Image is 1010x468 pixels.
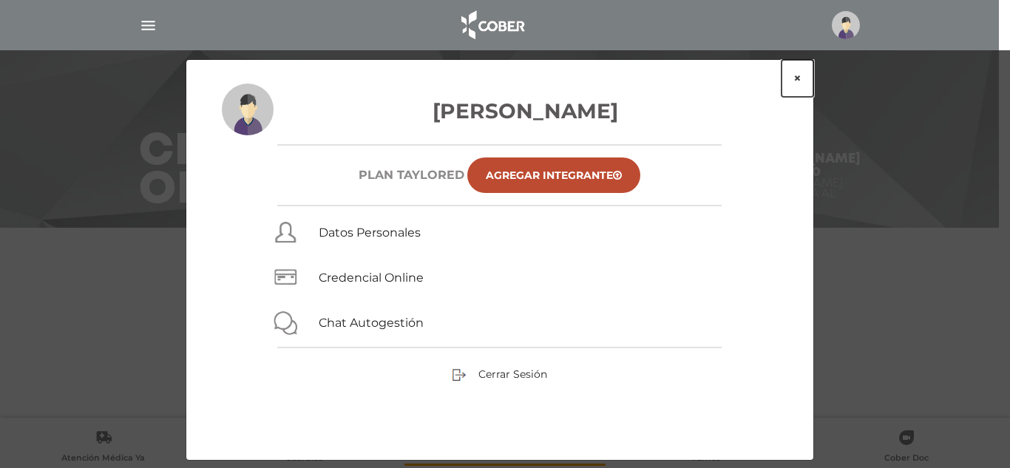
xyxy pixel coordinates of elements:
img: Cober_menu-lines-white.svg [139,16,157,35]
img: logo_cober_home-white.png [453,7,531,43]
img: profile-placeholder.svg [222,84,274,135]
a: Cerrar Sesión [452,367,547,380]
a: Agregar Integrante [467,157,640,193]
button: × [782,60,813,97]
h6: Plan TAYLORED [359,168,464,182]
a: Chat Autogestión [319,316,424,330]
img: profile-placeholder.svg [832,11,860,39]
h3: [PERSON_NAME] [222,95,778,126]
a: Credencial Online [319,271,424,285]
span: Cerrar Sesión [478,367,547,381]
a: Datos Personales [319,225,421,240]
img: sign-out.png [452,367,467,382]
